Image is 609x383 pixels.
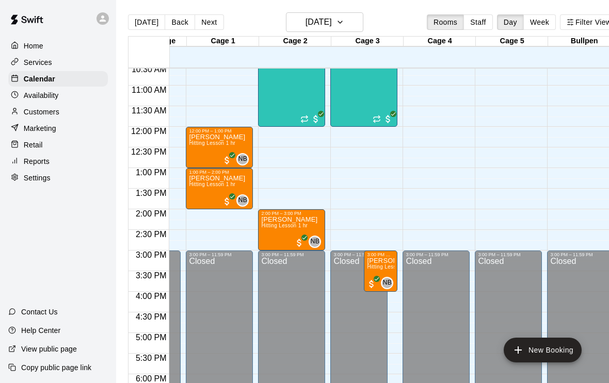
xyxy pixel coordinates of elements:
[427,14,464,30] button: Rooms
[21,307,58,317] p: Contact Us
[8,88,108,103] a: Availability
[129,86,169,94] span: 11:00 AM
[261,223,308,228] span: Hitting Lesson 1 hr
[133,251,169,259] span: 3:00 PM
[383,114,393,124] span: All customers have paid
[366,279,377,289] span: All customers have paid
[476,37,548,46] div: Cage 5
[165,14,195,30] button: Back
[259,37,331,46] div: Cage 2
[189,140,235,146] span: Hitting Lesson 1 hr
[21,344,77,354] p: View public page
[8,71,108,87] a: Calendar
[258,209,325,251] div: 2:00 PM – 3:00 PM: Hitting Lesson 1 hr
[24,90,59,101] p: Availability
[306,15,332,29] h6: [DATE]
[187,37,259,46] div: Cage 1
[24,57,52,68] p: Services
[286,12,363,32] button: [DATE]
[300,115,309,123] span: Recurring event
[311,237,319,247] span: NB
[24,156,50,166] p: Reports
[21,325,60,336] p: Help Center
[241,194,249,207] span: Nate Betances
[133,189,169,197] span: 1:30 PM
[8,104,108,120] a: Customers
[294,238,304,248] span: All customers have paid
[497,14,524,30] button: Day
[189,181,235,187] span: Hitting Lesson 1 hr
[333,252,384,257] div: 3:00 PM – 11:59 PM
[236,194,249,207] div: Nate Betances
[8,137,108,153] a: Retail
[24,173,51,183] p: Settings
[261,211,322,216] div: 2:00 PM – 3:00 PM
[133,312,169,321] span: 4:30 PM
[313,236,321,248] span: Nate Betances
[381,277,393,289] div: Nate Betances
[364,251,397,292] div: 3:00 PM – 4:00 PM: Hitting Lesson 1 hr
[8,170,108,186] a: Settings
[238,195,247,206] span: NB
[241,153,249,165] span: Nate Betances
[24,123,56,134] p: Marketing
[8,154,108,169] a: Reports
[367,252,394,257] div: 3:00 PM – 4:00 PM
[8,121,108,136] a: Marketing
[504,338,582,362] button: add
[383,278,392,288] span: NB
[24,74,55,84] p: Calendar
[24,41,43,51] p: Home
[133,354,169,362] span: 5:30 PM
[309,236,321,248] div: Nate Betances
[133,374,169,383] span: 6:00 PM
[129,147,169,156] span: 12:30 PM
[24,107,59,117] p: Customers
[8,55,108,70] a: Services
[133,168,169,177] span: 1:00 PM
[236,153,249,165] div: Nate Betances
[238,154,247,164] span: NB
[186,127,253,168] div: 12:00 PM – 1:00 PM: Hitting Lesson 1 hr
[21,362,91,373] p: Copy public page link
[404,37,476,46] div: Cage 4
[8,38,108,54] a: Home
[133,271,169,280] span: 3:30 PM
[385,277,393,289] span: Nate Betances
[129,106,169,115] span: 11:30 AM
[129,65,169,74] span: 10:30 AM
[189,252,250,257] div: 3:00 PM – 11:59 PM
[523,14,556,30] button: Week
[195,14,223,30] button: Next
[258,44,325,127] div: 10:00 AM – 12:00 PM: Sunday Academy Class
[330,44,397,127] div: 10:00 AM – 12:00 PM: Sunday Academy Class
[133,333,169,342] span: 5:00 PM
[222,196,232,207] span: All customers have paid
[367,264,413,270] span: Hitting Lesson 1 hr
[133,292,169,301] span: 4:00 PM
[129,127,169,136] span: 12:00 PM
[478,252,539,257] div: 3:00 PM – 11:59 PM
[186,168,253,209] div: 1:00 PM – 2:00 PM: Hitting Lesson 1 hr
[373,115,381,123] span: Recurring event
[133,209,169,218] span: 2:00 PM
[128,14,165,30] button: [DATE]
[189,170,250,175] div: 1:00 PM – 2:00 PM
[189,128,250,134] div: 12:00 PM – 1:00 PM
[331,37,404,46] div: Cage 3
[222,155,232,165] span: All customers have paid
[261,252,322,257] div: 3:00 PM – 11:59 PM
[463,14,493,30] button: Staff
[24,140,43,150] p: Retail
[311,114,321,124] span: All customers have paid
[133,230,169,239] span: 2:30 PM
